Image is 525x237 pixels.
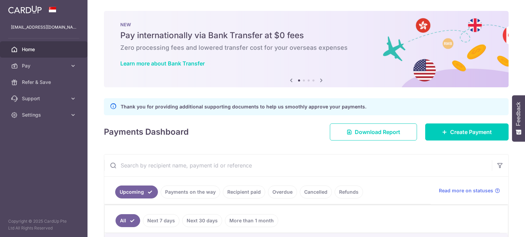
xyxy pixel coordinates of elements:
[22,62,67,69] span: Pay
[22,112,67,118] span: Settings
[450,128,492,136] span: Create Payment
[120,30,492,41] h5: Pay internationally via Bank Transfer at $0 fees
[512,95,525,142] button: Feedback - Show survey
[439,187,493,194] span: Read more on statuses
[268,186,297,198] a: Overdue
[116,214,140,227] a: All
[143,214,179,227] a: Next 7 days
[225,214,278,227] a: More than 1 month
[22,95,67,102] span: Support
[161,186,220,198] a: Payments on the way
[8,5,42,14] img: CardUp
[120,60,205,67] a: Learn more about Bank Transfer
[300,186,332,198] a: Cancelled
[481,217,518,234] iframe: Opens a widget where you can find more information
[104,11,509,87] img: Bank transfer banner
[335,186,363,198] a: Refunds
[22,79,67,86] span: Refer & Save
[22,46,67,53] span: Home
[439,187,500,194] a: Read more on statuses
[425,123,509,140] a: Create Payment
[355,128,400,136] span: Download Report
[120,44,492,52] h6: Zero processing fees and lowered transfer cost for your overseas expenses
[121,103,366,111] p: Thank you for providing additional supporting documents to help us smoothly approve your payments.
[104,126,189,138] h4: Payments Dashboard
[223,186,265,198] a: Recipient paid
[515,102,522,126] span: Feedback
[11,24,77,31] p: [EMAIL_ADDRESS][DOMAIN_NAME]
[115,186,158,198] a: Upcoming
[330,123,417,140] a: Download Report
[182,214,222,227] a: Next 30 days
[104,154,492,176] input: Search by recipient name, payment id or reference
[120,22,492,27] p: NEW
